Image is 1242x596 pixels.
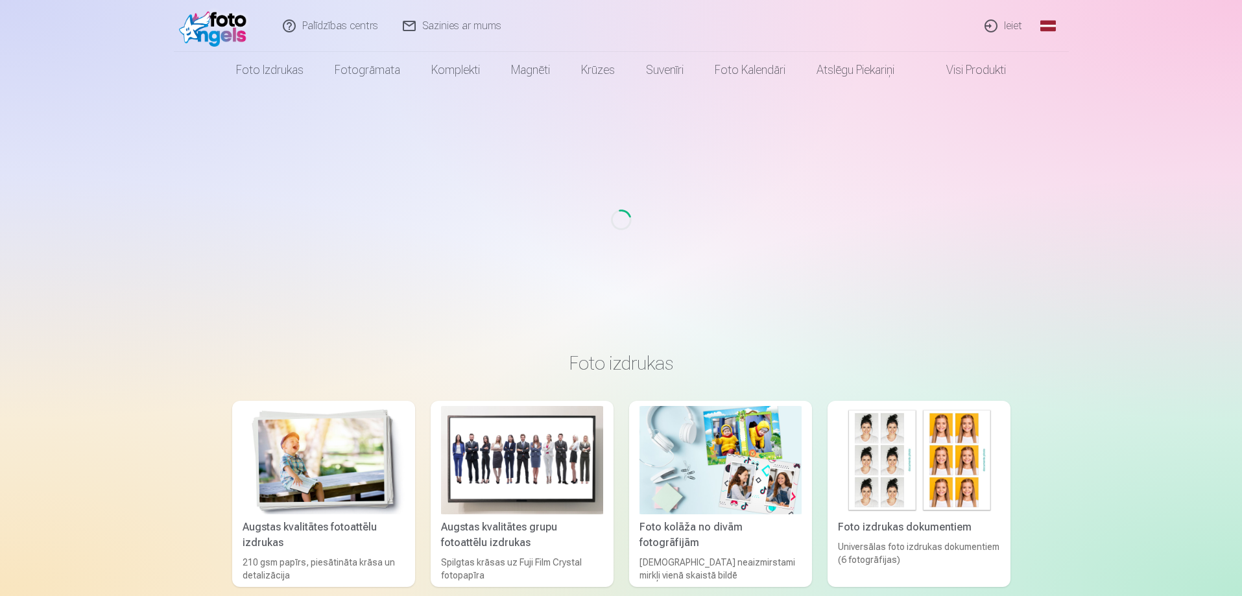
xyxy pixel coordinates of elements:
a: Augstas kvalitātes fotoattēlu izdrukasAugstas kvalitātes fotoattēlu izdrukas210 gsm papīrs, piesā... [232,401,415,587]
a: Augstas kvalitātes grupu fotoattēlu izdrukasAugstas kvalitātes grupu fotoattēlu izdrukasSpilgtas ... [431,401,614,587]
img: Augstas kvalitātes fotoattēlu izdrukas [243,406,405,514]
img: Foto izdrukas dokumentiem [838,406,1000,514]
img: /fa1 [179,5,254,47]
a: Foto izdrukas dokumentiemFoto izdrukas dokumentiemUniversālas foto izdrukas dokumentiem (6 fotogr... [828,401,1010,587]
a: Atslēgu piekariņi [801,52,910,88]
a: Foto izdrukas [221,52,319,88]
div: Foto kolāža no divām fotogrāfijām [634,519,807,551]
a: Foto kolāža no divām fotogrāfijāmFoto kolāža no divām fotogrāfijām[DEMOGRAPHIC_DATA] neaizmirstam... [629,401,812,587]
a: Visi produkti [910,52,1021,88]
div: Augstas kvalitātes fotoattēlu izdrukas [237,519,410,551]
a: Suvenīri [630,52,699,88]
img: Foto kolāža no divām fotogrāfijām [639,406,802,514]
a: Krūzes [566,52,630,88]
a: Magnēti [496,52,566,88]
div: 210 gsm papīrs, piesātināta krāsa un detalizācija [237,556,410,582]
div: [DEMOGRAPHIC_DATA] neaizmirstami mirkļi vienā skaistā bildē [634,556,807,582]
div: Spilgtas krāsas uz Fuji Film Crystal fotopapīra [436,556,608,582]
img: Augstas kvalitātes grupu fotoattēlu izdrukas [441,406,603,514]
div: Foto izdrukas dokumentiem [833,519,1005,535]
a: Fotogrāmata [319,52,416,88]
div: Universālas foto izdrukas dokumentiem (6 fotogrāfijas) [833,540,1005,582]
h3: Foto izdrukas [243,352,1000,375]
div: Augstas kvalitātes grupu fotoattēlu izdrukas [436,519,608,551]
a: Komplekti [416,52,496,88]
a: Foto kalendāri [699,52,801,88]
